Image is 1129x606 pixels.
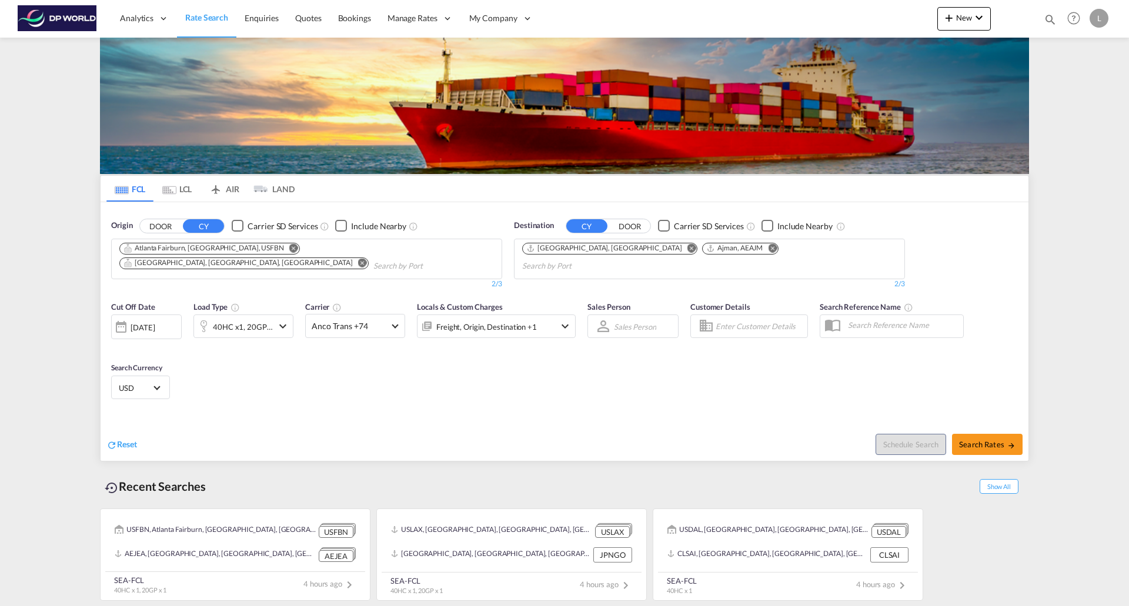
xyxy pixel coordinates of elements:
div: 40HC x1 20GP x1 [213,319,273,335]
input: Search Reference Name [842,316,963,334]
span: My Company [469,12,517,24]
div: Carrier SD Services [248,220,318,232]
div: Atlanta, GA, USATL [123,258,353,268]
md-icon: icon-airplane [209,182,223,191]
div: [DATE] [131,322,155,333]
button: Search Ratesicon-arrow-right [952,434,1023,455]
span: 4 hours ago [856,580,909,589]
span: Bookings [338,13,371,23]
md-icon: icon-chevron-right [342,578,356,592]
input: Chips input. [522,257,634,276]
md-checkbox: Checkbox No Ink [232,220,318,232]
span: Anco Trans +74 [312,320,388,332]
div: Ajman, AEAJM [706,243,763,253]
span: 4 hours ago [580,580,633,589]
div: Jebel Ali, AEJEA [526,243,682,253]
div: 40HC x1 20GP x1icon-chevron-down [193,314,293,338]
div: Help [1064,8,1090,29]
button: DOOR [140,219,181,233]
div: Press delete to remove this chip. [123,258,355,268]
div: Press delete to remove this chip. [706,243,765,253]
button: DOOR [609,219,650,233]
md-icon: Unchecked: Ignores neighbouring ports when fetching rates.Checked : Includes neighbouring ports w... [836,222,846,231]
div: Carrier SD Services [674,220,744,232]
span: Customer Details [690,302,750,312]
span: Cut Off Date [111,302,155,312]
input: Enter Customer Details [716,317,804,335]
img: c08ca190194411f088ed0f3ba295208c.png [18,5,97,32]
span: Manage Rates [388,12,437,24]
div: SEA-FCL [667,575,697,586]
md-checkbox: Checkbox No Ink [335,220,406,232]
md-icon: Unchecked: Search for CY (Container Yard) services for all selected carriers.Checked : Search for... [320,222,329,231]
div: USFBN [319,526,353,538]
recent-search-card: USDAL, [GEOGRAPHIC_DATA], [GEOGRAPHIC_DATA], [GEOGRAPHIC_DATA], [GEOGRAPHIC_DATA], [GEOGRAPHIC_DA... [653,508,923,601]
div: JPNGO [593,547,632,563]
md-chips-wrap: Chips container. Use arrow keys to select chips. [118,239,496,276]
div: icon-magnify [1044,13,1057,31]
button: Remove [282,243,299,255]
span: Search Reference Name [820,302,913,312]
div: CLSAI [870,547,908,563]
div: 2/3 [111,279,502,289]
md-checkbox: Checkbox No Ink [658,220,744,232]
span: Search Currency [111,363,162,372]
div: L [1090,9,1108,28]
div: CLSAI, San Antonio, Chile, South America, Americas [667,547,867,563]
md-icon: icon-information-outline [231,303,240,312]
div: USFBN, Atlanta Fairburn, GA, United States, North America, Americas [115,523,316,538]
div: AEJEA, Jebel Ali, United Arab Emirates, Middle East, Middle East [115,547,316,562]
div: AEJEA [319,550,353,563]
md-icon: icon-arrow-right [1007,441,1016,450]
md-icon: icon-magnify [1044,13,1057,26]
span: Show All [980,479,1018,494]
button: Remove [760,243,778,255]
div: USLAX, Los Angeles, CA, United States, North America, Americas [391,523,592,538]
md-icon: icon-refresh [106,440,117,450]
recent-search-card: USFBN, Atlanta Fairburn, [GEOGRAPHIC_DATA], [GEOGRAPHIC_DATA], [GEOGRAPHIC_DATA], [GEOGRAPHIC_DAT... [100,508,370,601]
md-tab-item: LCL [153,176,201,202]
span: Quotes [295,13,321,23]
span: Carrier [305,302,342,312]
md-icon: icon-chevron-down [972,11,986,25]
div: Include Nearby [777,220,833,232]
div: Press delete to remove this chip. [526,243,684,253]
span: Search Rates [959,440,1016,449]
md-icon: icon-plus 400-fg [942,11,956,25]
recent-search-card: USLAX, [GEOGRAPHIC_DATA], [GEOGRAPHIC_DATA], [GEOGRAPHIC_DATA], [GEOGRAPHIC_DATA], [GEOGRAPHIC_DA... [376,508,647,601]
span: Sales Person [587,302,630,312]
div: USDAL, Dallas, TX, United States, North America, Americas [667,523,869,538]
div: Recent Searches [100,473,211,500]
span: Locals & Custom Charges [417,302,503,312]
div: JPNGO, Nagoya, Aichi, Japan, Greater China & Far East Asia, Asia Pacific [391,547,590,563]
input: Chips input. [373,257,485,276]
span: USD [119,383,152,393]
md-icon: Unchecked: Ignores neighbouring ports when fetching rates.Checked : Includes neighbouring ports w... [409,222,418,231]
span: 4 hours ago [303,579,356,588]
md-tab-item: AIR [201,176,248,202]
md-tab-item: FCL [106,176,153,202]
button: Remove [350,258,368,270]
div: Include Nearby [351,220,406,232]
md-icon: icon-chevron-right [619,578,633,592]
span: New [942,13,986,22]
md-tab-item: LAND [248,176,295,202]
md-select: Select Currency: $ USDUnited States Dollar [118,379,163,396]
span: Reset [117,439,137,449]
md-datepicker: Select [111,338,120,354]
md-checkbox: Checkbox No Ink [761,220,833,232]
button: Note: By default Schedule search will only considerorigin ports, destination ports and cut off da... [876,434,946,455]
md-select: Sales Person [613,318,657,335]
span: Rate Search [185,12,228,22]
div: Atlanta Fairburn, GA, USFBN [123,243,284,253]
md-icon: Unchecked: Search for CY (Container Yard) services for all selected carriers.Checked : Search for... [746,222,756,231]
div: 2/3 [514,279,905,289]
button: Remove [679,243,697,255]
span: Enquiries [245,13,279,23]
div: SEA-FCL [390,575,443,586]
div: icon-refreshReset [106,438,137,451]
div: USLAX [595,526,630,538]
md-icon: Your search will be saved by the below given name [904,303,913,312]
div: Freight Origin Destination Factory Stuffingicon-chevron-down [417,314,576,338]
